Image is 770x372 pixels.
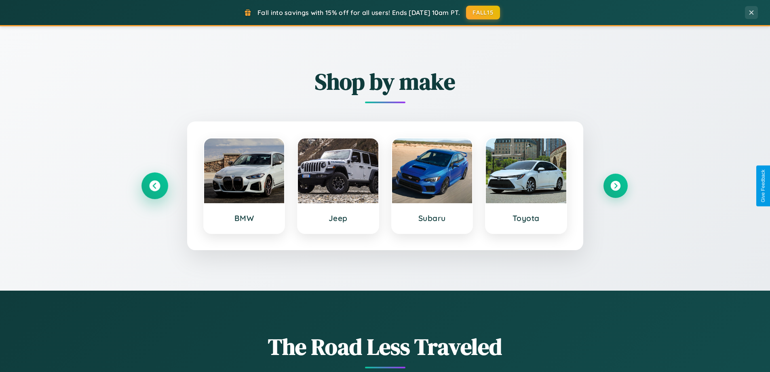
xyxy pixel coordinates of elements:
h3: Subaru [400,213,464,223]
h1: The Road Less Traveled [143,331,628,362]
h3: BMW [212,213,276,223]
h3: Jeep [306,213,370,223]
h2: Shop by make [143,66,628,97]
button: FALL15 [466,6,500,19]
h3: Toyota [494,213,558,223]
span: Fall into savings with 15% off for all users! Ends [DATE] 10am PT. [257,9,460,17]
div: Give Feedback [760,170,766,202]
